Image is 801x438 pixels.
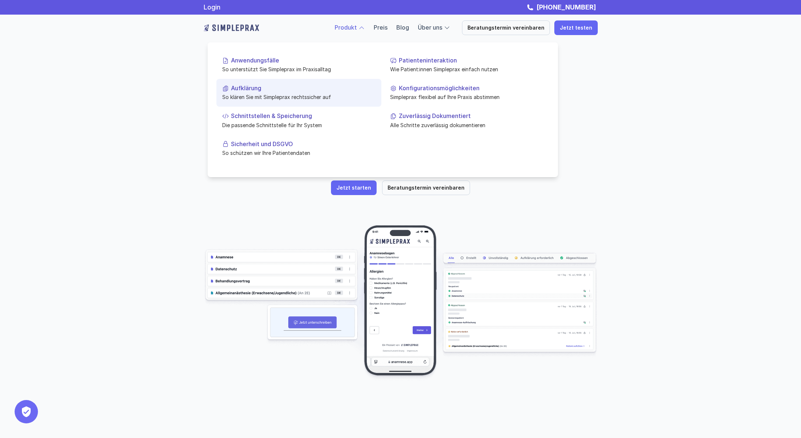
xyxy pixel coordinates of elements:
[222,149,376,157] p: So schützen wir Ihre Patientendaten
[462,20,550,35] a: Beratungstermin vereinbaren
[231,140,376,147] p: Sicherheit und DSGVO
[399,57,543,64] p: Patienteninteraktion
[216,79,381,107] a: AufklärungSo klären Sie mit Simpleprax rechtssicher auf
[390,121,543,129] p: Alle Schritte zuverlässig dokumentieren
[336,185,371,191] p: Jetzt starten
[399,85,543,92] p: Konfigurationsmöglichkeiten
[231,113,376,119] p: Schnittstellen & Speicherung
[231,85,376,92] p: Aufklärung
[222,65,376,73] p: So unterstützt Sie Simpleprax im Praxisalltag
[231,57,376,64] p: Anwendungsfälle
[384,79,549,107] a: KonfigurationsmöglichkeitenSimpleprax flexibel auf Ihre Praxis abstimmen
[216,134,381,162] a: Sicherheit und DSGVOSo schützen wir Ihre Patientendaten
[418,24,442,31] a: Über uns
[204,224,598,381] img: Beispielscreenshots aus der Simpleprax Anwendung
[222,93,376,101] p: So klären Sie mit Simpleprax rechtssicher auf
[216,107,381,134] a: Schnittstellen & SpeicherungDie passende Schnittstelle für Ihr System
[204,3,220,11] a: Login
[222,121,376,129] p: Die passende Schnittstelle für Ihr System
[467,25,544,31] p: Beratungstermin vereinbaren
[536,3,596,11] strong: [PHONE_NUMBER]
[384,51,549,79] a: PatienteninteraktionWie Patient:innen Simpleprax einfach nutzen
[399,113,543,119] p: Zuverlässig Dokumentiert
[384,107,549,134] a: Zuverlässig DokumentiertAlle Schritte zuverlässig dokumentieren
[535,3,598,11] a: [PHONE_NUMBER]
[390,93,543,101] p: Simpleprax flexibel auf Ihre Praxis abstimmen
[335,24,357,31] a: Produkt
[382,180,470,195] a: Beratungstermin vereinbaren
[331,180,377,195] a: Jetzt starten
[216,51,381,79] a: AnwendungsfälleSo unterstützt Sie Simpleprax im Praxisalltag
[560,25,592,31] p: Jetzt testen
[388,185,465,191] p: Beratungstermin vereinbaren
[374,24,388,31] a: Preis
[390,65,543,73] p: Wie Patient:innen Simpleprax einfach nutzen
[554,20,598,35] a: Jetzt testen
[396,24,409,31] a: Blog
